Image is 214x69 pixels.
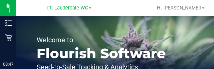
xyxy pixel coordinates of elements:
[47,5,88,11] span: Ft. Lauderdale WC
[37,37,166,43] p: Welcome to
[5,34,12,41] inline-svg: Retail
[5,20,12,26] inline-svg: Inventory
[157,5,201,10] span: Hi, [PERSON_NAME]!
[37,47,166,60] p: Flourish Software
